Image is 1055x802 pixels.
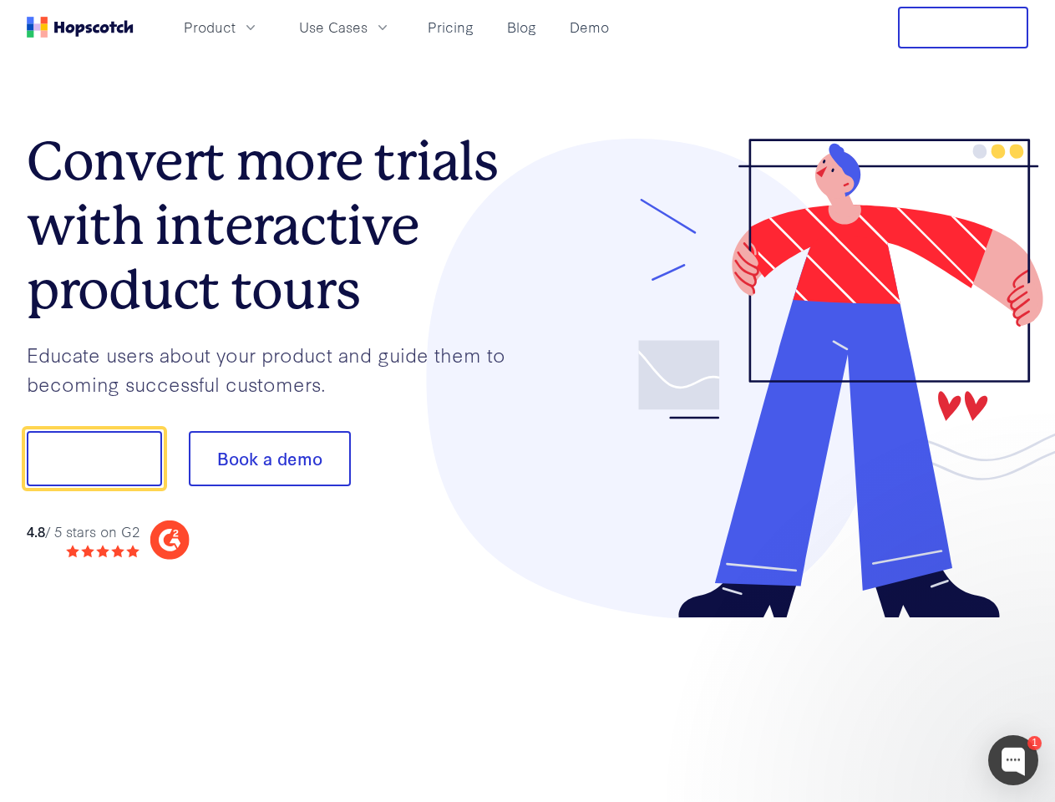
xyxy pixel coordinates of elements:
span: Product [184,17,236,38]
p: Educate users about your product and guide them to becoming successful customers. [27,340,528,398]
span: Use Cases [299,17,368,38]
button: Use Cases [289,13,401,41]
h1: Convert more trials with interactive product tours [27,129,528,322]
div: / 5 stars on G2 [27,521,139,542]
button: Product [174,13,269,41]
a: Home [27,17,134,38]
button: Free Trial [898,7,1028,48]
a: Blog [500,13,543,41]
button: Book a demo [189,431,351,486]
button: Show me! [27,431,162,486]
strong: 4.8 [27,521,45,541]
a: Demo [563,13,616,41]
a: Pricing [421,13,480,41]
div: 1 [1027,736,1042,750]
